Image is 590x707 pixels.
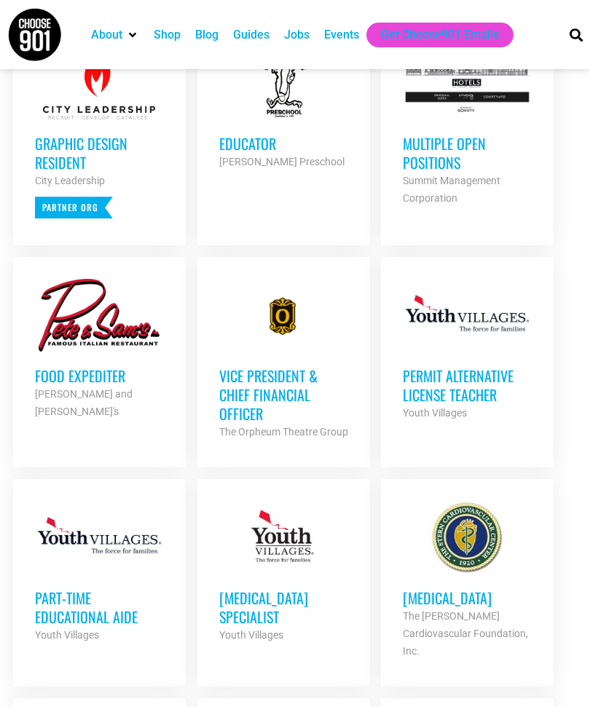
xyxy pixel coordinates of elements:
[219,426,348,438] strong: The Orpheum Theatre Group
[324,26,359,44] a: Events
[195,26,219,44] a: Blog
[233,26,270,44] a: Guides
[35,366,164,385] h3: Food Expediter
[197,257,370,462] a: Vice President & Chief Financial Officer The Orpheum Theatre Group
[219,629,283,641] strong: Youth Villages
[403,610,528,657] strong: The [PERSON_NAME] Cardiovascular Foundation, Inc.
[381,257,554,443] a: Permit Alternative License Teacher Youth Villages
[381,25,554,229] a: Multiple Open Positions Summit Management Corporation
[403,366,532,404] h3: Permit Alternative License Teacher
[403,175,500,204] strong: Summit Management Corporation
[84,23,146,47] div: About
[35,588,164,626] h3: Part-Time Educational Aide
[84,23,549,47] nav: Main nav
[154,26,181,44] a: Shop
[13,25,186,240] a: Graphic Design Resident City Leadership Partner Org
[403,407,467,419] strong: Youth Villages
[219,134,348,153] h3: Educator
[403,134,532,172] h3: Multiple Open Positions
[35,388,133,417] strong: [PERSON_NAME] and [PERSON_NAME]'s
[219,366,348,423] h3: Vice President & Chief Financial Officer
[35,197,113,218] p: Partner Org
[197,25,370,192] a: Educator [PERSON_NAME] Preschool
[91,26,122,44] a: About
[219,588,348,626] h3: [MEDICAL_DATA] Specialist
[381,26,499,44] a: Get Choose901 Emails
[35,629,99,641] strong: Youth Villages
[197,479,370,665] a: [MEDICAL_DATA] Specialist Youth Villages
[35,175,105,186] strong: City Leadership
[284,26,310,44] a: Jobs
[13,479,186,665] a: Part-Time Educational Aide Youth Villages
[219,156,345,167] strong: [PERSON_NAME] Preschool
[35,134,164,172] h3: Graphic Design Resident
[403,588,532,607] h3: [MEDICAL_DATA]
[381,479,554,682] a: [MEDICAL_DATA] The [PERSON_NAME] Cardiovascular Foundation, Inc.
[564,23,588,47] div: Search
[13,257,186,442] a: Food Expediter [PERSON_NAME] and [PERSON_NAME]'s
